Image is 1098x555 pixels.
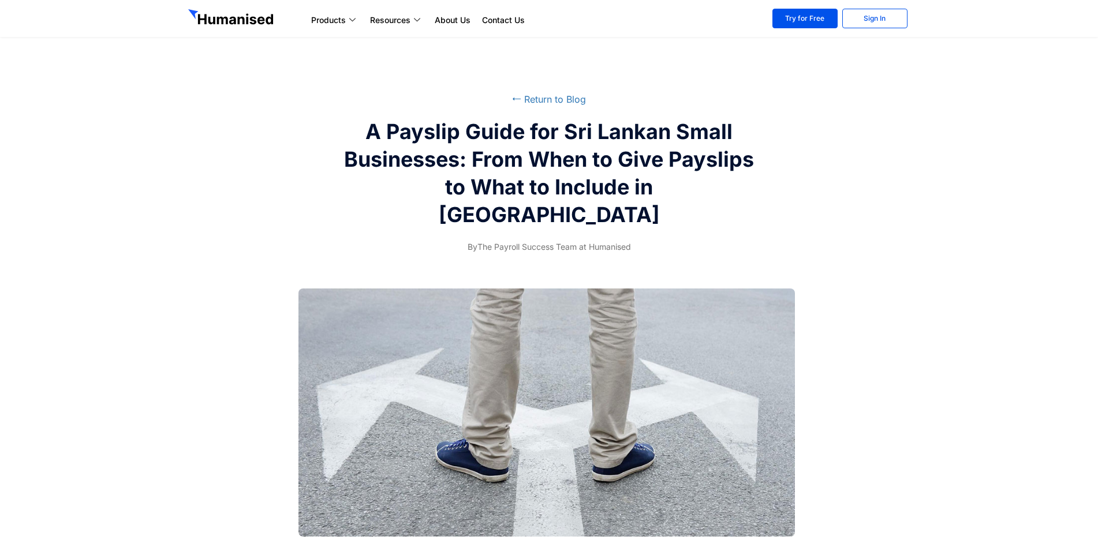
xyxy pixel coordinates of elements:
[333,118,765,228] h2: A Payslip Guide for Sri Lankan Small Businesses: From When to Give Payslips to What to Include in...
[468,242,477,252] span: By
[429,13,476,27] a: About Us
[476,13,531,27] a: Contact Us
[305,13,364,27] a: Products
[188,9,276,28] img: GetHumanised Logo
[298,288,796,537] img: Payslip Guide for Sri Lankan Small Businesses
[512,93,586,105] a: ⭠ Return to Blog
[468,240,631,254] span: The Payroll Success Team at Humanised
[364,13,429,27] a: Resources
[772,9,838,28] a: Try for Free
[842,9,907,28] a: Sign In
